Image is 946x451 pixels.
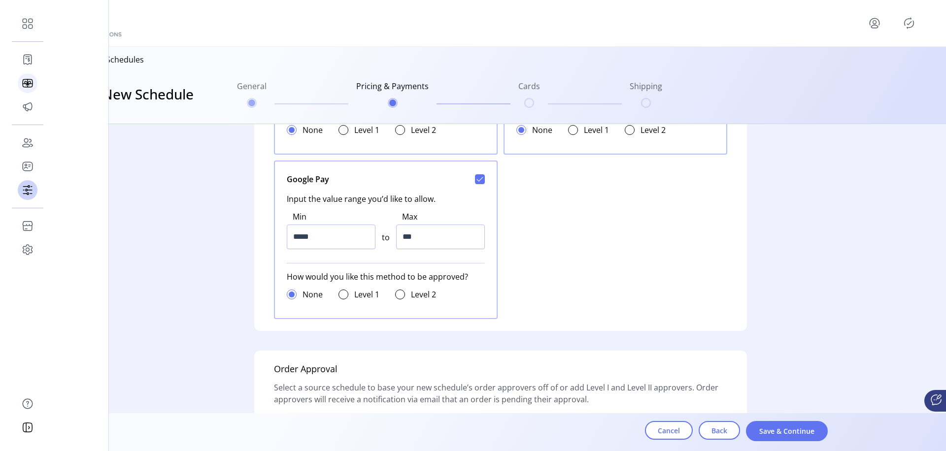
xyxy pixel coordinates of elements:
label: Level 2 [641,124,666,136]
button: Save & Continue [746,421,828,441]
span: Back [711,425,727,436]
label: Level 1 [584,124,609,136]
label: None [532,124,552,136]
span: Google Pay [287,173,329,185]
span: Save & Continue [759,426,815,436]
label: None [303,124,323,136]
span: Cancel [658,425,680,436]
h5: Order Approval [274,362,338,382]
p: Back to Schedules [77,54,144,65]
span: Input the value range you’d like to allow. [287,185,485,205]
h6: Pricing & Payments [356,80,429,98]
span: Select a source schedule to base your new schedule’s order approvers off of or add Level I and Le... [274,382,727,405]
button: menu [867,15,882,31]
h3: Add New Schedule [73,84,194,104]
label: Level 1 [354,124,379,136]
button: Cancel [645,421,693,440]
span: How would you like this method to be approved? [287,271,485,283]
label: Level 2 [411,124,436,136]
button: Back [699,421,740,440]
label: Max [402,211,485,223]
label: Level 1 [354,289,379,300]
label: None [303,289,323,300]
label: Min [293,211,375,223]
span: to [382,231,390,249]
label: Level 2 [411,289,436,300]
button: Publisher Panel [901,15,917,31]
